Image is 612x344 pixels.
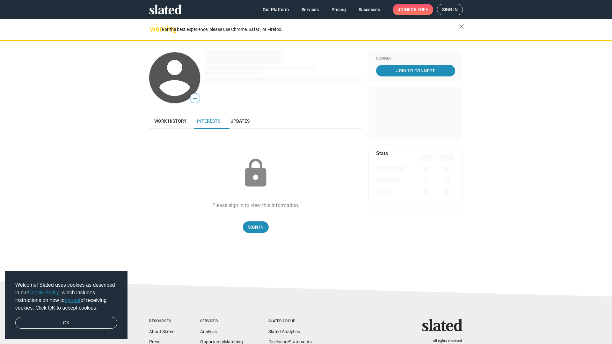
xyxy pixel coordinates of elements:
div: Services [200,319,243,324]
span: Pricing [331,4,346,15]
span: for free [408,4,428,15]
a: Services [296,4,324,15]
span: Our Platform [263,4,289,15]
a: dismiss cookie message [15,317,117,329]
span: Services [302,4,319,15]
a: Work history [149,113,192,129]
a: Sign in [437,4,463,15]
a: Sign In [243,221,269,233]
a: Pricing [326,4,351,15]
div: cookieconsent [5,271,127,339]
a: Our Platform [258,4,294,15]
span: Work history [154,118,187,124]
mat-icon: warning [150,25,157,33]
span: Join To Connect [377,65,454,76]
a: Join To Connect [376,65,455,76]
span: Welcome! Slated uses cookies as described in our , which includes instructions on how to of recei... [15,281,117,312]
span: Sign in [442,4,458,15]
mat-icon: close [458,23,465,30]
div: Please sign in to view this information. [212,202,299,209]
span: Interests [197,118,220,124]
span: Sign In [248,221,264,233]
a: opt-out [65,297,81,303]
a: Cookie Policy [28,290,59,295]
a: Joinfor free [393,4,433,15]
a: Interests [192,113,225,129]
a: Analysis [200,329,217,334]
a: About Slated [149,329,175,334]
div: Resources [149,319,175,324]
span: Successes [359,4,380,15]
span: Updates [230,118,250,124]
mat-card-title: Stats [376,150,388,157]
a: Successes [353,4,385,15]
span: Join [398,4,428,15]
a: Slated Analytics [268,329,300,334]
span: — [190,94,200,103]
div: For the best experience, please use Chrome, Safari, or Firefox. [162,25,459,34]
div: Connect [376,56,455,61]
a: Updates [225,113,255,129]
mat-icon: lock [240,157,272,189]
div: Slated Group [268,319,312,324]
